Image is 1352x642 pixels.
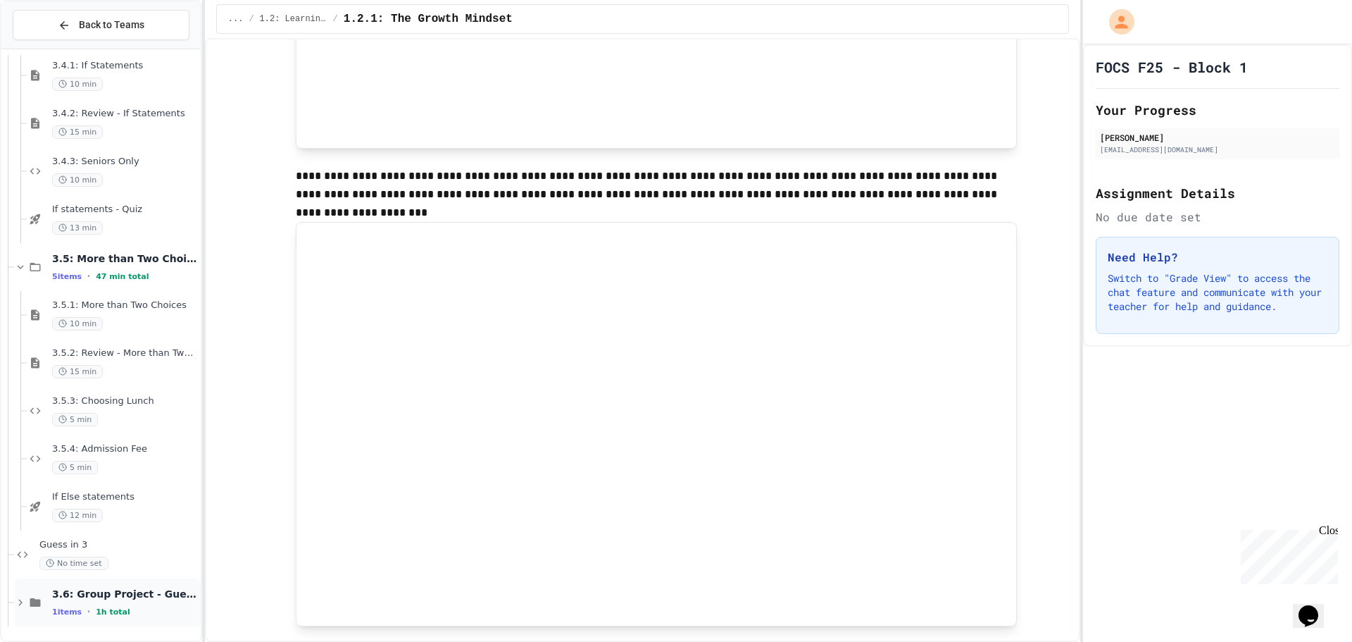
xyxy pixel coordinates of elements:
[52,347,198,359] span: 3.5.2: Review - More than Two Choices
[1100,131,1335,144] div: [PERSON_NAME]
[52,588,198,600] span: 3.6: Group Project - Guess your Classmates!
[52,204,198,216] span: If statements - Quiz
[1108,271,1327,314] p: Switch to "Grade View" to access the chat feature and communicate with your teacher for help and ...
[13,10,189,40] button: Back to Teams
[52,607,82,617] span: 1 items
[52,491,198,503] span: If Else statements
[52,221,103,235] span: 13 min
[52,413,98,426] span: 5 min
[1293,586,1338,628] iframe: chat widget
[1096,100,1339,120] h2: Your Progress
[52,317,103,331] span: 10 min
[52,60,198,72] span: 3.4.1: If Statements
[52,461,98,474] span: 5 min
[52,125,103,139] span: 15 min
[52,272,82,281] span: 5 items
[87,271,90,282] span: •
[52,78,103,91] span: 10 min
[333,13,338,25] span: /
[96,607,130,617] span: 1h total
[249,13,254,25] span: /
[1108,249,1327,266] h3: Need Help?
[260,13,327,25] span: 1.2: Learning to Solve Hard Problems
[52,395,198,407] span: 3.5.3: Choosing Lunch
[1235,524,1338,584] iframe: chat widget
[52,156,198,168] span: 3.4.3: Seniors Only
[52,509,103,522] span: 12 min
[1096,183,1339,203] h2: Assignment Details
[6,6,97,89] div: Chat with us now!Close
[52,365,103,378] span: 15 min
[87,606,90,617] span: •
[1096,57,1248,77] h1: FOCS F25 - Block 1
[52,108,198,120] span: 3.4.2: Review - If Statements
[79,18,144,32] span: Back to Teams
[52,443,198,455] span: 3.5.4: Admission Fee
[344,11,513,27] span: 1.2.1: The Growth Mindset
[1100,144,1335,155] div: [EMAIL_ADDRESS][DOMAIN_NAME]
[1096,209,1339,226] div: No due date set
[39,539,198,551] span: Guess in 3
[228,13,244,25] span: ...
[96,272,149,281] span: 47 min total
[52,300,198,311] span: 3.5.1: More than Two Choices
[1094,6,1138,38] div: My Account
[39,557,108,570] span: No time set
[52,252,198,265] span: 3.5: More than Two Choices
[52,173,103,187] span: 10 min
